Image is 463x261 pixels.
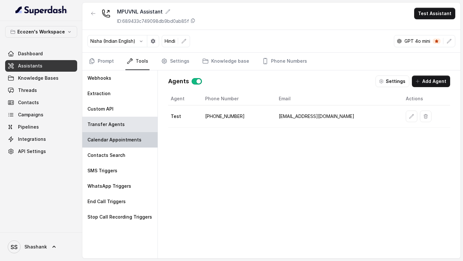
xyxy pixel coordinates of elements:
p: Ecozen's Workspace [17,28,65,36]
p: Webhooks [87,75,111,81]
p: Hindi [165,38,175,44]
a: Integrations [5,133,77,145]
p: Stop Call Recording Triggers [87,214,152,220]
span: Integrations [18,136,46,142]
span: Threads [18,87,37,94]
span: Contacts [18,99,39,106]
div: MPUVNL Assistant [117,8,195,15]
span: Dashboard [18,50,43,57]
span: Knowledge Bases [18,75,59,81]
a: Phone Numbers [261,53,308,70]
p: Calendar Appointments [87,137,141,143]
p: ID: 689433c749098db9bd0ab85f [117,18,189,24]
th: Actions [401,92,450,105]
p: SMS Triggers [87,167,117,174]
th: Phone Number [200,92,274,105]
button: Settings [376,76,409,87]
span: API Settings [18,148,46,155]
p: Contacts Search [87,152,125,158]
img: light.svg [15,5,67,15]
p: Nisha (Indian English) [90,38,135,44]
a: Campaigns [5,109,77,121]
text: SS [11,244,18,250]
a: API Settings [5,146,77,157]
p: Extraction [87,90,111,97]
a: Dashboard [5,48,77,59]
a: Tools [125,53,150,70]
p: Test [171,113,181,120]
button: Add Agent [412,76,450,87]
a: Knowledge Bases [5,72,77,84]
th: Agent [168,92,200,105]
p: End Call Triggers [87,198,126,205]
a: Contacts [5,97,77,108]
a: Pipelines [5,121,77,133]
span: Campaigns [18,112,43,118]
span: Pipelines [18,124,39,130]
td: [EMAIL_ADDRESS][DOMAIN_NAME] [274,105,401,128]
p: GPT 4o mini [404,38,430,44]
a: Settings [160,53,191,70]
button: Ecozen's Workspace [5,26,77,38]
svg: openai logo [397,39,402,44]
span: Shashank [24,244,47,250]
p: WhatsApp Triggers [87,183,131,189]
p: Custom API [87,106,113,112]
a: Prompt [87,53,115,70]
nav: Tabs [87,53,455,70]
th: Email [274,92,401,105]
a: Knowledge base [201,53,250,70]
a: Shashank [5,238,77,256]
a: Threads [5,85,77,96]
p: Transfer Agents [87,121,125,128]
td: [PHONE_NUMBER] [200,105,274,128]
span: Assistants [18,63,42,69]
button: Test Assistant [414,8,455,19]
a: Assistants [5,60,77,72]
p: Agents [168,77,189,86]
